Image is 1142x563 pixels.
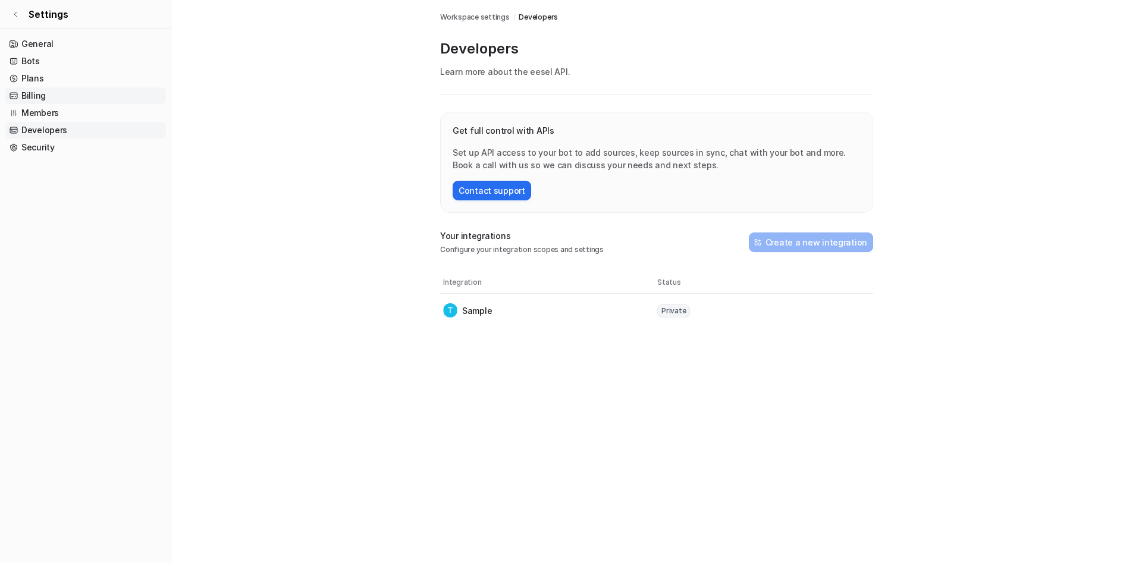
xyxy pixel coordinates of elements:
a: eesel API [530,67,567,77]
span: Learn more about the . [440,67,570,77]
a: Plans [5,70,166,87]
p: Your integrations [440,229,604,242]
a: Bots [5,53,166,70]
a: Security [5,139,166,156]
a: Developers [5,122,166,139]
button: Create a new integration [749,232,873,252]
a: Members [5,105,166,121]
a: General [5,36,166,52]
a: Billing [5,87,166,104]
th: Integration [443,276,657,288]
p: Sample [462,304,492,317]
button: Contact support [453,181,531,200]
p: Developers [440,39,873,58]
p: Set up API access to your bot to add sources, keep sources in sync, chat with your bot and more. ... [453,146,861,171]
h2: Create a new integration [765,236,867,249]
span: / [513,12,516,23]
th: Status [657,276,871,288]
p: Configure your integration scopes and settings [440,244,604,255]
span: Private [657,304,690,317]
span: Settings [29,7,68,21]
p: Get full control with APIs [453,124,861,137]
a: Workspace settings [440,12,510,23]
a: Developers [519,12,558,23]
